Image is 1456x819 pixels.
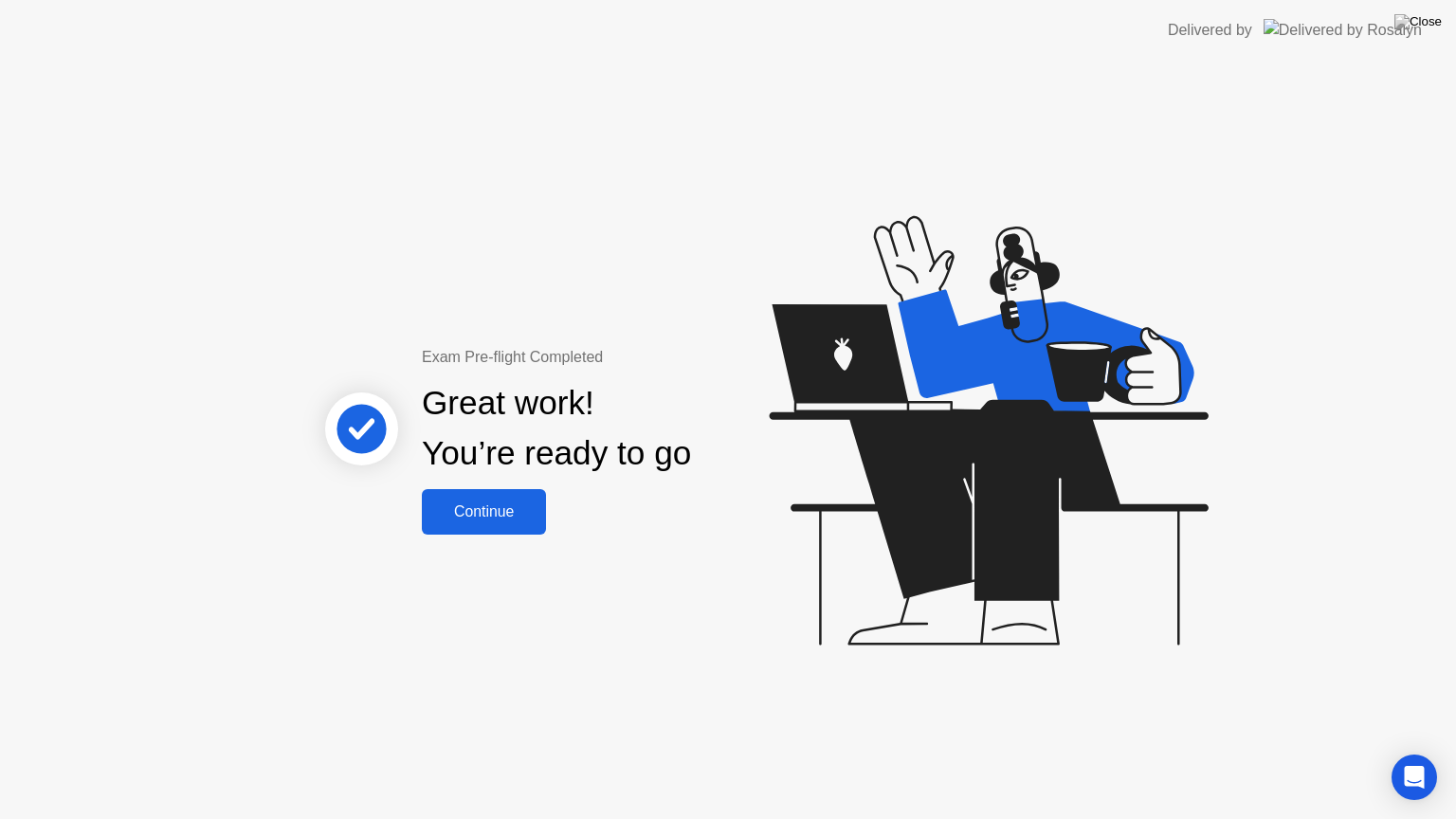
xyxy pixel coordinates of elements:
[1394,14,1442,29] img: Close
[422,378,691,479] div: Great work! You’re ready to go
[422,489,546,535] button: Continue
[1392,755,1437,800] div: Open Intercom Messenger
[428,503,540,520] div: Continue
[1264,19,1422,41] img: Delivered by Rosalyn
[1168,19,1252,42] div: Delivered by
[422,346,813,369] div: Exam Pre-flight Completed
